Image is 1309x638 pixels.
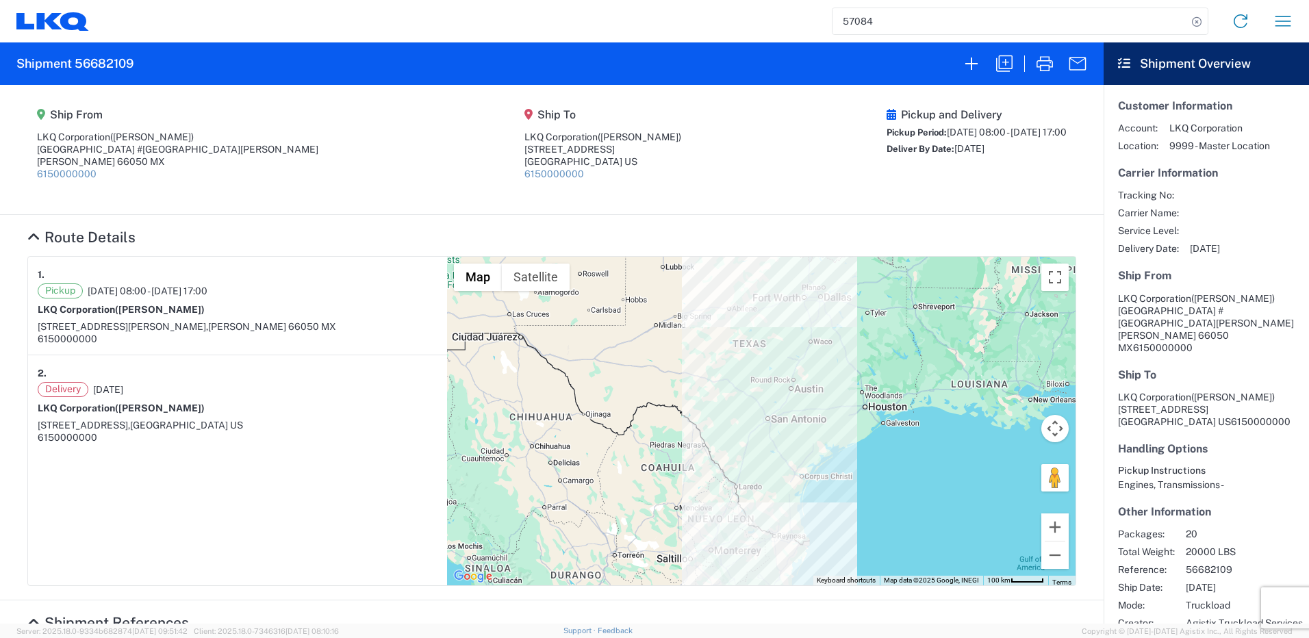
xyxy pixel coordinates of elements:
[208,321,336,332] span: [PERSON_NAME] 66050 MX
[1082,625,1293,637] span: Copyright © [DATE]-[DATE] Agistix Inc., All Rights Reserved
[1191,293,1275,304] span: ([PERSON_NAME])
[1118,293,1191,304] span: LKQ Corporation
[1231,416,1291,427] span: 6150000000
[37,155,318,168] div: [PERSON_NAME] 66050 MX
[38,403,205,413] strong: LKQ Corporation
[37,108,318,121] h5: Ship From
[450,567,496,585] a: Open this area in Google Maps (opens a new window)
[1118,563,1175,576] span: Reference:
[1118,189,1179,201] span: Tracking No:
[1052,578,1071,586] a: Terms
[817,576,876,585] button: Keyboard shortcuts
[37,143,318,155] div: [GEOGRAPHIC_DATA] #[GEOGRAPHIC_DATA][PERSON_NAME]
[27,229,136,246] a: Hide Details
[1118,442,1295,455] h5: Handling Options
[115,304,205,315] span: ([PERSON_NAME])
[598,131,681,142] span: ([PERSON_NAME])
[884,576,979,584] span: Map data ©2025 Google, INEGI
[38,333,437,345] div: 6150000000
[93,383,123,396] span: [DATE]
[38,420,130,431] span: [STREET_ADDRESS],
[1190,242,1220,255] span: [DATE]
[1118,292,1295,354] address: [PERSON_NAME] 66050 MX
[1169,140,1270,152] span: 9999 - Master Location
[38,283,83,298] span: Pickup
[833,8,1187,34] input: Shipment, tracking or reference number
[524,108,681,121] h5: Ship To
[524,155,681,168] div: [GEOGRAPHIC_DATA] US
[38,431,437,444] div: 6150000000
[1118,465,1295,476] h6: Pickup Instructions
[1041,415,1069,442] button: Map camera controls
[1186,546,1303,558] span: 20000 LBS
[37,168,97,179] a: 6150000000
[38,365,47,382] strong: 2.
[88,285,207,297] span: [DATE] 08:00 - [DATE] 17:00
[1118,617,1175,629] span: Creator:
[38,382,88,397] span: Delivery
[947,127,1067,138] span: [DATE] 08:00 - [DATE] 17:00
[1118,368,1295,381] h5: Ship To
[110,131,194,142] span: ([PERSON_NAME])
[194,627,339,635] span: Client: 2025.18.0-7346316
[1118,478,1295,491] div: Engines, Transmissions -
[132,627,188,635] span: [DATE] 09:51:42
[524,168,584,179] a: 6150000000
[1041,264,1069,291] button: Toggle fullscreen view
[1186,528,1303,540] span: 20
[1118,242,1179,255] span: Delivery Date:
[954,143,984,154] span: [DATE]
[1191,392,1275,403] span: ([PERSON_NAME])
[983,576,1048,585] button: Map Scale: 100 km per 45 pixels
[16,627,188,635] span: Server: 2025.18.0-9334b682874
[450,567,496,585] img: Google
[887,127,947,138] span: Pickup Period:
[1104,42,1309,85] header: Shipment Overview
[524,143,681,155] div: [STREET_ADDRESS]
[285,627,339,635] span: [DATE] 08:10:16
[1118,505,1295,518] h5: Other Information
[987,576,1011,584] span: 100 km
[27,614,189,631] a: Hide Details
[1118,528,1175,540] span: Packages:
[1041,464,1069,492] button: Drag Pegman onto the map to open Street View
[1118,392,1275,415] span: LKQ Corporation [STREET_ADDRESS]
[887,108,1067,121] h5: Pickup and Delivery
[1041,541,1069,569] button: Zoom out
[1186,563,1303,576] span: 56682109
[1118,207,1179,219] span: Carrier Name:
[130,420,243,431] span: [GEOGRAPHIC_DATA] US
[115,403,205,413] span: ([PERSON_NAME])
[1118,225,1179,237] span: Service Level:
[1133,342,1193,353] span: 6150000000
[524,131,681,143] div: LKQ Corporation
[37,131,318,143] div: LKQ Corporation
[1118,305,1294,329] span: [GEOGRAPHIC_DATA] #[GEOGRAPHIC_DATA][PERSON_NAME]
[502,264,570,291] button: Show satellite imagery
[1118,140,1158,152] span: Location:
[1118,581,1175,594] span: Ship Date:
[454,264,502,291] button: Show street map
[38,266,45,283] strong: 1.
[1118,546,1175,558] span: Total Weight:
[1118,269,1295,282] h5: Ship From
[1118,166,1295,179] h5: Carrier Information
[1169,122,1270,134] span: LKQ Corporation
[1186,617,1303,629] span: Agistix Truckload Services
[1186,581,1303,594] span: [DATE]
[1118,599,1175,611] span: Mode:
[1118,122,1158,134] span: Account:
[38,321,208,332] span: [STREET_ADDRESS][PERSON_NAME],
[16,55,134,72] h2: Shipment 56682109
[1118,391,1295,428] address: [GEOGRAPHIC_DATA] US
[887,144,954,154] span: Deliver By Date:
[38,304,205,315] strong: LKQ Corporation
[1118,99,1295,112] h5: Customer Information
[1041,513,1069,541] button: Zoom in
[598,626,633,635] a: Feedback
[563,626,598,635] a: Support
[1186,599,1303,611] span: Truckload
